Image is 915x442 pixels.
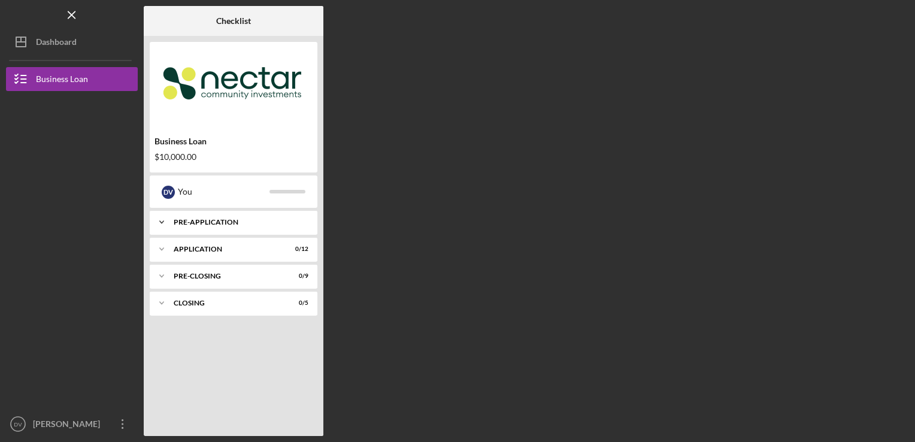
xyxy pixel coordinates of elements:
div: Business Loan [36,67,88,94]
text: DV [14,421,22,428]
div: 0 / 9 [287,273,308,280]
div: $10,000.00 [154,152,313,162]
div: Pre-Closing [174,273,278,280]
div: Application [174,246,278,253]
div: You [178,181,269,202]
b: Checklist [216,16,251,26]
div: D V [162,186,175,199]
div: Dashboard [36,30,77,57]
div: 0 / 12 [287,246,308,253]
button: Business Loan [6,67,138,91]
button: DV[PERSON_NAME] [6,412,138,436]
div: Pre-Application [174,219,302,226]
button: Dashboard [6,30,138,54]
div: Business Loan [154,137,313,146]
div: 0 / 5 [287,299,308,307]
div: Closing [174,299,278,307]
div: [PERSON_NAME] [30,412,108,439]
img: Product logo [150,48,317,120]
